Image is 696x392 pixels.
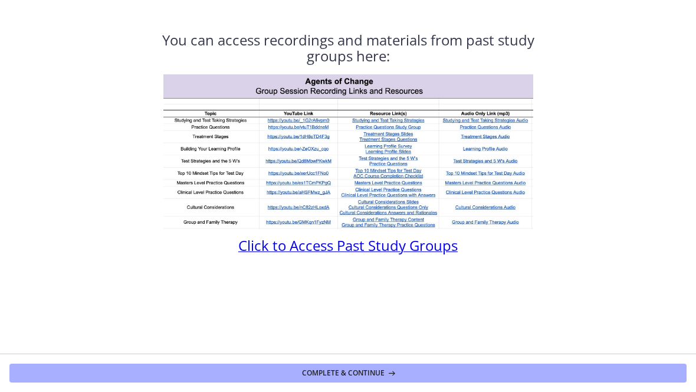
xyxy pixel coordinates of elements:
span: Complete & continue [302,368,385,378]
span: Click to Access Past Study Groups [238,236,458,255]
button: Complete & continue [9,364,687,383]
a: Click to Access Past Study Groups [238,241,458,254]
img: 1734296146716.jpeg [163,74,533,229]
span: You can access recordings and materials from past study groups here: [162,30,534,66]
